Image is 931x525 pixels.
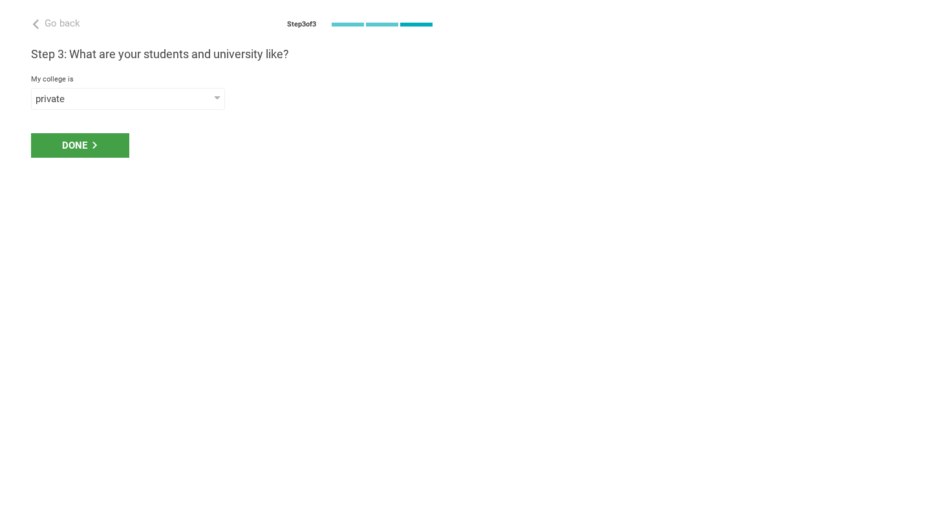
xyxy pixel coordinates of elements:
span: Go back [45,17,80,29]
div: private [36,92,184,105]
div: Done [31,133,129,158]
div: Step 3 of 3 [287,20,316,29]
h3: Step 3: What are your students and university like? [31,47,434,62]
div: My college is [31,75,434,84]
